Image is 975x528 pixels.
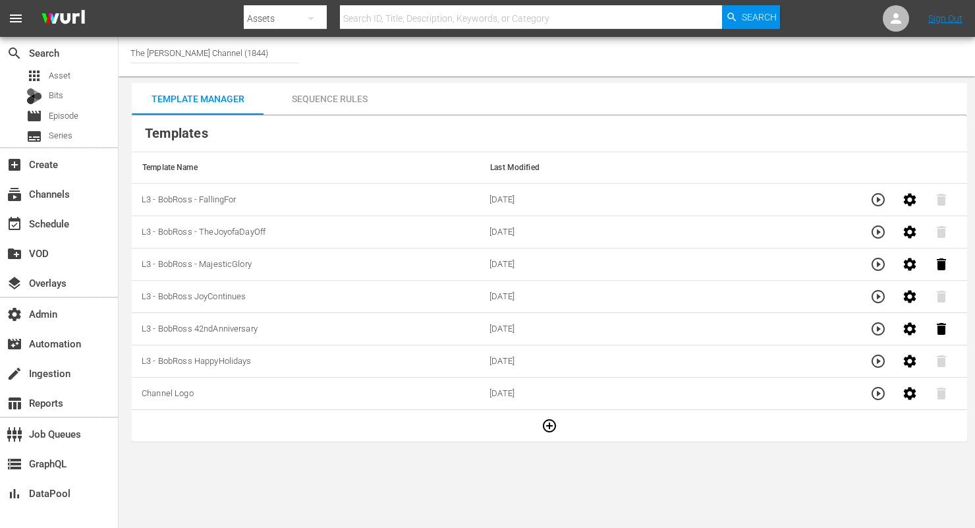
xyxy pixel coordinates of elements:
span: Series [49,129,72,142]
span: Edit [894,355,926,365]
span: Can't delete template because it's used in 6 rules [926,388,957,397]
span: L3 - BobRoss HappyHolidays [142,356,252,366]
span: Reports [7,396,22,411]
span: Preview [862,323,894,333]
span: menu [8,11,24,26]
span: Can't delete template because it's used in 1 rule [926,226,957,236]
span: Series [26,129,42,144]
span: Asset [26,68,42,84]
span: Preview [862,355,894,365]
button: Template Manager [132,83,264,115]
span: [DATE] [489,388,515,398]
span: Search [742,5,777,29]
span: Schedule [7,216,22,232]
span: Edit [894,226,926,236]
a: Sign Out [928,13,962,24]
span: Ingestion [7,366,22,382]
span: Channels [7,187,22,202]
span: Asset [49,69,70,82]
span: Create [7,157,22,173]
span: Preview [862,388,894,397]
span: DataPool [7,486,22,502]
span: Job Queues [7,426,22,442]
span: L3 - BobRoss 42ndAnniversary [142,324,258,334]
span: 06/19/2025 11:31:54 -07:00 [489,259,515,269]
span: Overlays [7,276,22,291]
span: Episode [49,109,78,123]
th: Templates [132,115,967,152]
span: Episode [26,108,42,124]
button: Sequence Rules [264,83,395,115]
span: Automation [7,336,22,352]
span: Edit [894,291,926,301]
span: L3 - BobRoss - MajesticGlory [142,259,252,269]
span: [DATE] [489,194,515,204]
span: Preview [862,291,894,301]
span: [DATE] [489,291,515,301]
span: Admin [7,307,22,322]
span: Edit [894,388,926,397]
span: Preview [862,226,894,236]
span: L3 - BobRoss JoyContinues [142,291,246,301]
span: Delete [926,258,957,268]
span: Bits [49,89,63,102]
span: L3 - BobRoss - FallingFor [142,194,236,204]
span: 08/12/2025 09:14:28 -07:00 [489,227,515,237]
span: 01/06/2025 09:01:37 -08:00 [489,324,515,334]
span: GraphQL [7,456,22,472]
span: Channel Logo [142,388,194,398]
th: Last Modified [480,152,966,184]
span: [DATE] [489,356,515,366]
span: Preview [862,194,894,204]
th: Template Name [132,152,480,184]
button: Search [722,5,780,29]
img: ans4CAIJ8jUAAAAAAAAAAAAAAAAAAAAAAAAgQb4GAAAAAAAAAAAAAAAAAAAAAAAAJMjXAAAAAAAAAAAAAAAAAAAAAAAAgAT5G... [32,3,95,34]
span: L3 - BobRoss - TheJoyofaDayOff [142,227,265,237]
span: Can't delete template because it's used in 1 rule [926,291,957,301]
span: Edit [894,194,926,204]
div: Bits [26,88,42,104]
span: VOD [7,246,22,262]
span: Search [7,45,22,61]
span: Can't delete template because it's used in 1 rule [926,355,957,365]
